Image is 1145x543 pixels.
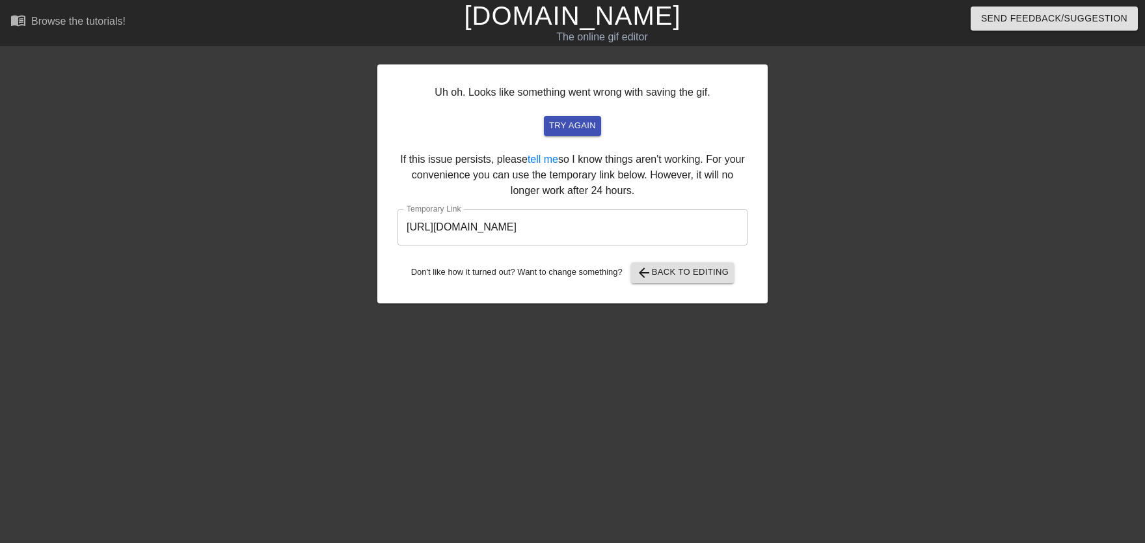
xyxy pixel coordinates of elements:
div: Browse the tutorials! [31,16,126,27]
input: bare [397,209,748,245]
a: Browse the tutorials! [10,12,126,33]
span: Send Feedback/Suggestion [981,10,1127,27]
div: Uh oh. Looks like something went wrong with saving the gif. If this issue persists, please so I k... [377,64,768,303]
a: tell me [528,154,558,165]
span: try again [549,118,596,133]
div: Don't like how it turned out? Want to change something? [397,262,748,283]
button: Back to Editing [631,262,734,283]
span: menu_book [10,12,26,28]
button: Send Feedback/Suggestion [971,7,1138,31]
a: [DOMAIN_NAME] [464,1,680,30]
button: try again [544,116,601,136]
span: arrow_back [636,265,652,281]
span: Back to Editing [636,265,729,281]
div: The online gif editor [388,29,816,45]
